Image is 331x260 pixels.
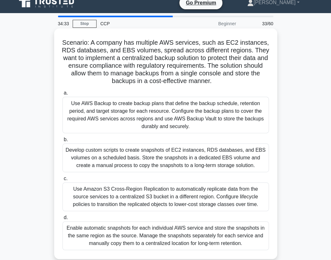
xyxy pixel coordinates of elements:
div: Enable automatic snapshots for each individual AWS service and store the snapshots in the same re... [62,221,269,250]
a: Stop [73,20,97,28]
span: c. [64,176,68,181]
span: a. [64,90,68,96]
span: b. [64,137,68,142]
div: CCP [97,17,184,30]
span: d. [64,215,68,220]
div: 33/60 [240,17,277,30]
div: Beginner [184,17,240,30]
div: Use Amazon S3 Cross-Region Replication to automatically replicate data from the source services t... [62,182,269,211]
h5: Scenario: A company has multiple AWS services, such as EC2 instances, RDS databases, and EBS volu... [62,39,270,85]
div: 34:33 [54,17,73,30]
div: Develop custom scripts to create snapshots of EC2 instances, RDS databases, and EBS volumes on a ... [62,143,269,172]
div: Use AWS Backup to create backup plans that define the backup schedule, retention period, and targ... [62,97,269,133]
